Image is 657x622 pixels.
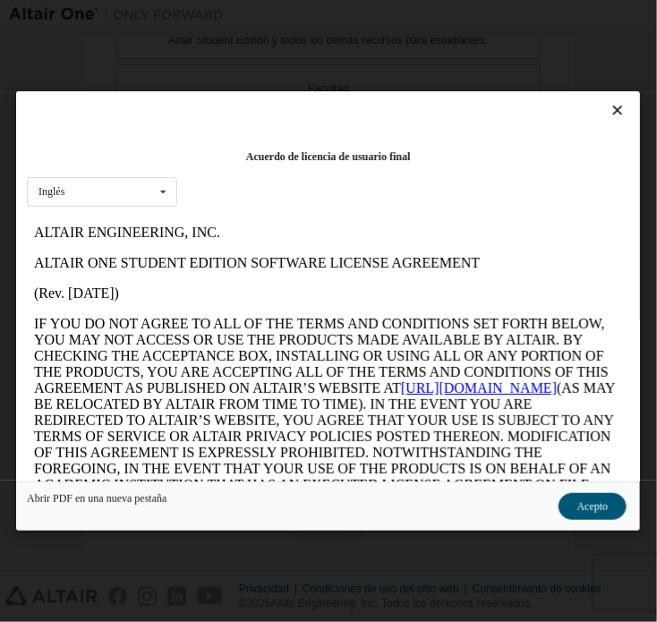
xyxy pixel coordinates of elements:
[7,7,595,23] p: ALTAIR ENGINEERING, INC.
[246,150,411,163] font: Acuerdo de licencia de usuario final
[27,492,166,505] font: Abrir PDF en una nueva pestaña
[7,68,595,84] p: (Rev. [DATE])
[38,185,64,198] font: Inglés
[7,38,595,54] p: ALTAIR ONE STUDENT EDITION SOFTWARE LICENSE AGREEMENT
[374,163,530,178] a: [URL][DOMAIN_NAME]
[559,493,627,520] button: Acepto
[577,500,609,513] font: Acepto
[7,98,595,308] p: IF YOU DO NOT AGREE TO ALL OF THE TERMS AND CONDITIONS SET FORTH BELOW, YOU MAY NOT ACCESS OR USE...
[27,493,166,504] a: Abrir PDF en una nueva pestaña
